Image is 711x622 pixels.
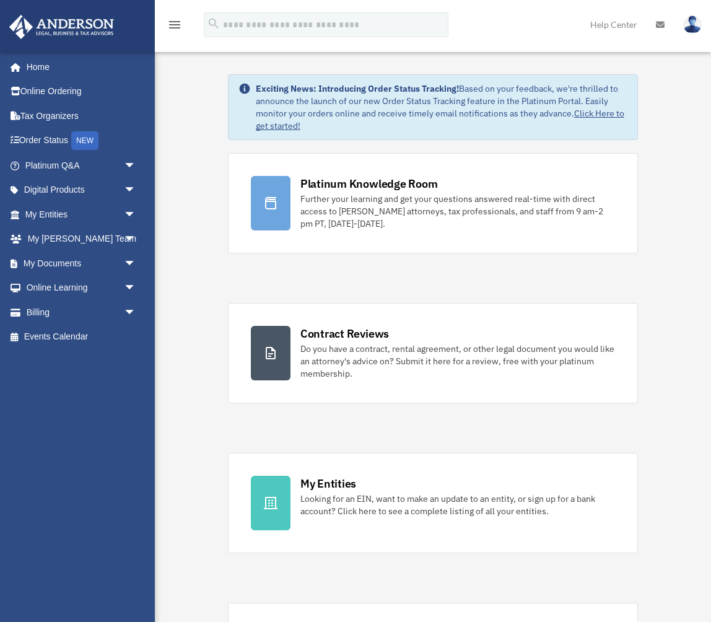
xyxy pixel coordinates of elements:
[300,326,389,341] div: Contract Reviews
[9,202,155,227] a: My Entitiesarrow_drop_down
[300,476,356,491] div: My Entities
[124,178,149,203] span: arrow_drop_down
[300,193,615,230] div: Further your learning and get your questions answered real-time with direct access to [PERSON_NAM...
[124,251,149,276] span: arrow_drop_down
[228,303,638,403] a: Contract Reviews Do you have a contract, rental agreement, or other legal document you would like...
[256,83,459,94] strong: Exciting News: Introducing Order Status Tracking!
[124,202,149,227] span: arrow_drop_down
[9,300,155,325] a: Billingarrow_drop_down
[9,153,155,178] a: Platinum Q&Aarrow_drop_down
[300,176,438,191] div: Platinum Knowledge Room
[300,343,615,380] div: Do you have a contract, rental agreement, or other legal document you would like an attorney's ad...
[124,153,149,178] span: arrow_drop_down
[9,178,155,203] a: Digital Productsarrow_drop_down
[256,82,627,132] div: Based on your feedback, we're thrilled to announce the launch of our new Order Status Tracking fe...
[683,15,702,33] img: User Pic
[124,276,149,301] span: arrow_drop_down
[9,227,155,252] a: My [PERSON_NAME] Teamarrow_drop_down
[256,108,624,131] a: Click Here to get started!
[167,17,182,32] i: menu
[71,131,98,150] div: NEW
[9,103,155,128] a: Tax Organizers
[9,79,155,104] a: Online Ordering
[300,493,615,517] div: Looking for an EIN, want to make an update to an entity, or sign up for a bank account? Click her...
[6,15,118,39] img: Anderson Advisors Platinum Portal
[9,276,155,300] a: Online Learningarrow_drop_down
[9,251,155,276] a: My Documentsarrow_drop_down
[9,55,149,79] a: Home
[228,453,638,553] a: My Entities Looking for an EIN, want to make an update to an entity, or sign up for a bank accoun...
[9,128,155,154] a: Order StatusNEW
[167,22,182,32] a: menu
[9,325,155,349] a: Events Calendar
[124,300,149,325] span: arrow_drop_down
[228,153,638,253] a: Platinum Knowledge Room Further your learning and get your questions answered real-time with dire...
[207,17,220,30] i: search
[124,227,149,252] span: arrow_drop_down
